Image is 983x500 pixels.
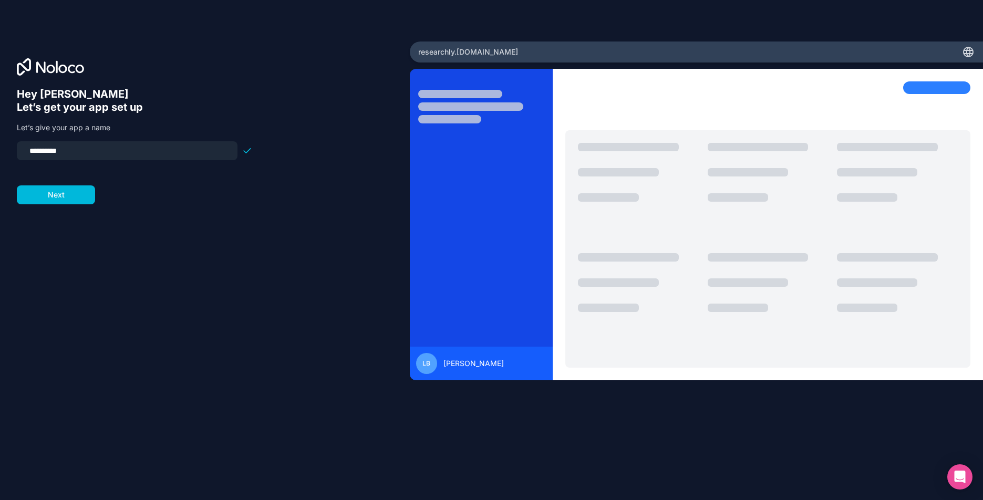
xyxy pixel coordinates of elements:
[17,101,252,114] h6: Let’s get your app set up
[947,464,972,489] div: Open Intercom Messenger
[443,358,504,369] span: [PERSON_NAME]
[418,47,518,57] span: researchly .[DOMAIN_NAME]
[422,359,430,368] span: LB
[17,122,252,133] p: Let’s give your app a name
[17,185,95,204] button: Next
[17,88,252,101] h6: Hey [PERSON_NAME]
